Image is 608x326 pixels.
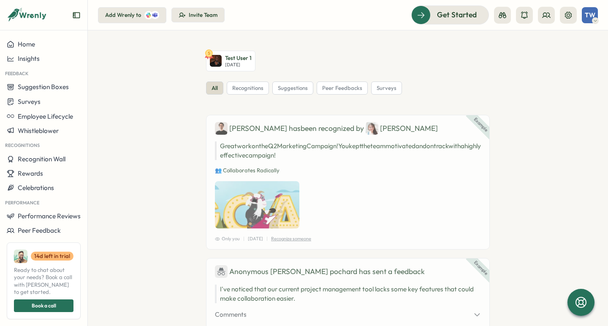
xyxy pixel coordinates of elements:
[14,299,73,312] button: Book a call
[377,84,396,92] span: surveys
[18,40,35,48] span: Home
[225,54,252,62] p: Test User 1
[585,11,595,19] span: TW
[171,8,225,23] button: Invite Team
[248,235,263,242] p: [DATE]
[411,5,489,24] button: Get Started
[189,11,217,19] div: Invite Team
[14,250,27,263] img: Ali Khan
[215,141,481,160] p: Great work on the Q2 Marketing Campaign! You kept the team motivated and on track with a highly e...
[215,265,357,278] div: Anonymous [PERSON_NAME] pochard
[278,84,308,92] span: suggestions
[582,7,598,23] button: TW
[18,226,61,234] span: Peer Feedback
[18,112,73,120] span: Employee Lifecycle
[215,122,481,135] div: [PERSON_NAME] has been recognized by
[215,235,240,242] span: Only you
[208,50,210,56] text: 5
[14,266,73,296] span: Ready to chat about your needs? Book a call with [PERSON_NAME] to get started.
[215,122,228,135] img: Ben
[18,184,54,192] span: Celebrations
[105,11,141,19] div: Add Wrenly to
[322,84,362,92] span: peer feedbacks
[18,155,65,163] span: Recognition Wall
[18,98,41,106] span: Surveys
[31,252,73,261] a: 14d left in trial
[232,84,263,92] span: recognitions
[266,235,268,242] p: |
[210,55,222,67] img: Test User 1
[215,265,481,278] div: has sent a feedback
[18,54,40,62] span: Insights
[215,181,299,228] img: Recognition Image
[271,235,311,242] p: Recognize someone
[220,285,481,303] p: I've noticed that our current project management tool lacks some key features that could make col...
[215,310,481,319] button: Comments
[18,83,69,91] span: Suggestion Boxes
[437,9,477,20] span: Get Started
[366,122,378,135] img: Jane
[215,310,247,319] span: Comments
[18,212,81,220] span: Performance Reviews
[32,300,56,312] span: Book a call
[215,167,481,174] p: 👥 Collaborates Radically
[243,235,244,242] p: |
[18,127,59,135] span: Whistleblower
[206,51,255,71] a: 5Test User 1Test User 1[DATE]
[98,7,166,23] button: Add Wrenly to
[225,62,252,68] p: [DATE]
[72,11,81,19] button: Expand sidebar
[366,122,438,135] div: [PERSON_NAME]
[18,169,43,177] span: Rewards
[212,84,218,92] span: all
